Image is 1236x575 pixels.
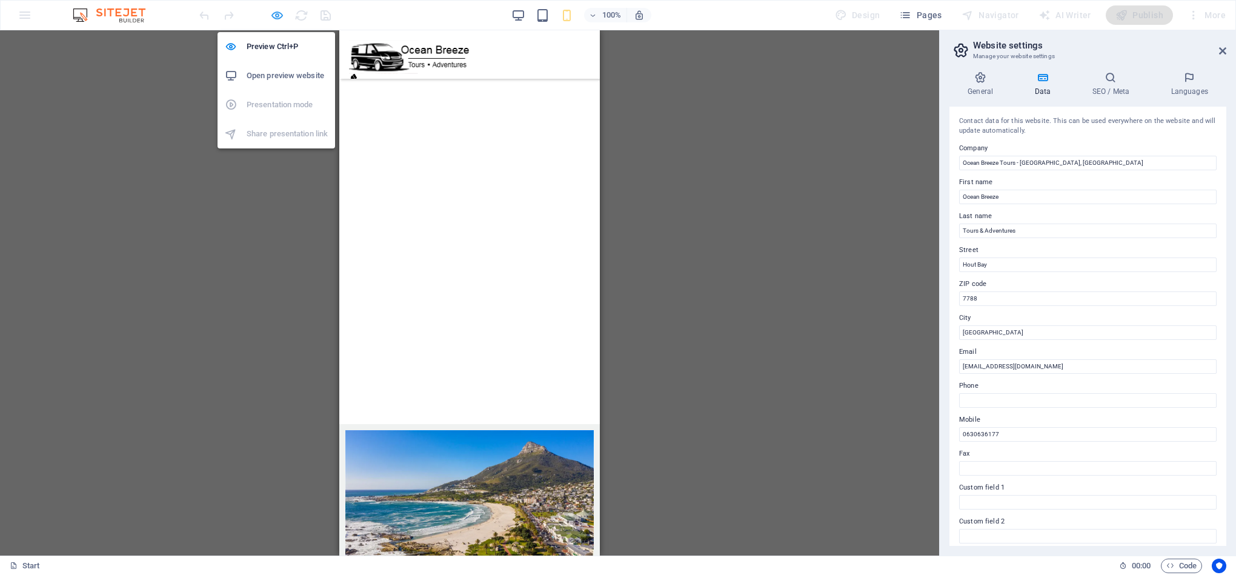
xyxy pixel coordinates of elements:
span: Code [1166,559,1197,573]
button: Code [1161,559,1202,573]
label: Email [959,345,1217,359]
h4: General [949,71,1016,97]
button: Usercentrics [1212,559,1226,573]
h3: Manage your website settings [973,51,1202,62]
label: Company [959,141,1217,156]
label: First name [959,175,1217,190]
h4: SEO / Meta [1074,71,1152,97]
h6: Open preview website [247,68,328,83]
label: Custom field 2 [959,514,1217,529]
div: Design (Ctrl+Alt+Y) [830,5,885,25]
h6: Preview Ctrl+P [247,39,328,54]
span: : [1140,561,1142,570]
label: Street [959,243,1217,258]
button: Pages [894,5,946,25]
div: Contact data for this website. This can be used everywhere on the website and will update automat... [959,116,1217,136]
h4: Data [1016,71,1074,97]
span: Pages [899,9,942,21]
label: City [959,311,1217,325]
label: Mobile [959,413,1217,427]
label: Fax [959,447,1217,461]
img: Editor Logo [70,8,161,22]
label: Phone [959,379,1217,393]
button: 100% [584,8,627,22]
h6: 100% [602,8,622,22]
label: ZIP code [959,277,1217,291]
a: Click to cancel selection. Double-click to open Pages [10,559,40,573]
h2: Website settings [973,40,1226,51]
img: OBLOGO12-1pFBT4hEYmaVaPgoZsy0XA.png [10,10,131,44]
span: 00 00 [1132,559,1151,573]
h4: Languages [1152,71,1226,97]
h6: Session time [1119,559,1151,573]
i: On resize automatically adjust zoom level to fit chosen device. [634,10,645,21]
label: Last name [959,209,1217,224]
label: Custom field 1 [959,480,1217,495]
